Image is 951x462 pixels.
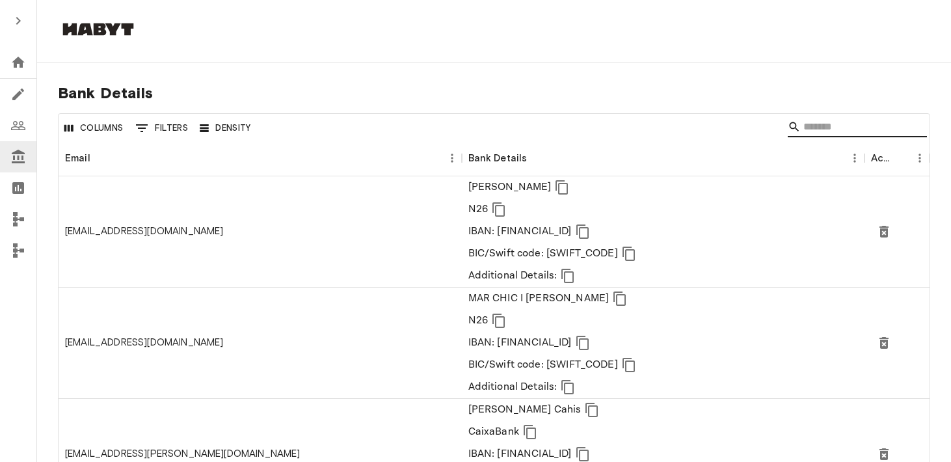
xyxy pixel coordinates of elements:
button: Menu [910,148,930,168]
div: Bank Details [468,140,528,176]
p: CaixaBank [468,424,519,440]
span: Bank Details [58,83,930,103]
div: 04.cruz.g@gmail.com [65,447,301,461]
button: Sort [527,149,545,167]
div: Actions [871,140,892,176]
p: [PERSON_NAME] [468,180,552,195]
button: Menu [845,148,864,168]
div: 00chicmar@gmail.com [65,336,224,349]
p: MAR CHIC I [PERSON_NAME] [468,291,609,306]
div: Actions [864,140,930,176]
p: IBAN: [FINANCIAL_ID] [468,335,572,351]
button: Select columns [61,118,127,139]
p: N26 [468,313,488,329]
button: Menu [442,148,462,168]
p: BIC/Swift code: [SWIFT_CODE] [468,357,618,373]
div: Email [65,140,90,176]
p: N26 [468,202,488,217]
div: Email [59,140,462,176]
p: IBAN: [FINANCIAL_ID] [468,446,572,462]
div: 0000againism@gmail.com [65,224,224,238]
button: Show filters [132,118,192,139]
img: Habyt [59,23,137,36]
div: Search [788,116,927,140]
button: Sort [90,149,109,167]
p: BIC/Swift code: [SWIFT_CODE] [468,246,618,262]
button: Density [196,118,254,139]
p: IBAN: [FINANCIAL_ID] [468,224,572,239]
p: [PERSON_NAME] Cahis [468,402,582,418]
button: Sort [892,149,910,167]
p: Additional Details: [468,379,557,395]
p: Additional Details: [468,268,557,284]
div: Bank Details [462,140,865,176]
